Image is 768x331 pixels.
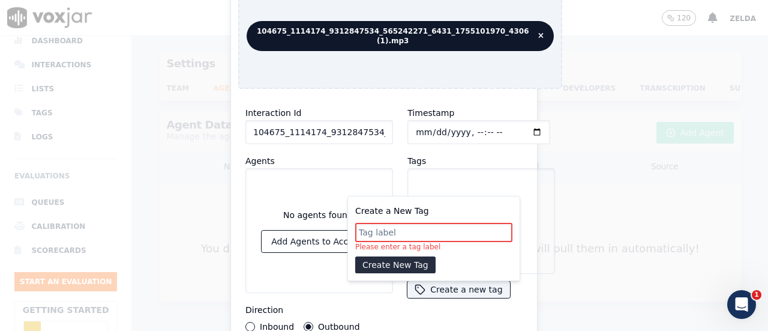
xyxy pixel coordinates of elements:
[407,281,509,298] button: Create a new tag
[407,108,454,118] label: Timestamp
[727,290,756,319] iframe: Intercom live chat
[283,209,355,231] div: No agents found.
[245,156,275,166] label: Agents
[318,323,359,331] label: Outbound
[247,21,554,51] span: 104675_1114174_9312847534_565242271_6431_1755101970_4306 (1).mp3
[355,223,512,242] input: Tag label
[355,242,512,252] p: Please enter a tag label
[245,305,283,315] label: Direction
[407,156,426,166] label: Tags
[245,108,301,118] label: Interaction Id
[752,290,761,300] span: 1
[355,257,436,273] button: Create New Tag
[245,120,393,144] input: reference id, file name, etc
[260,323,294,331] label: Inbound
[355,206,429,216] label: Create a New Tag
[262,231,377,252] button: Add Agents to Account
